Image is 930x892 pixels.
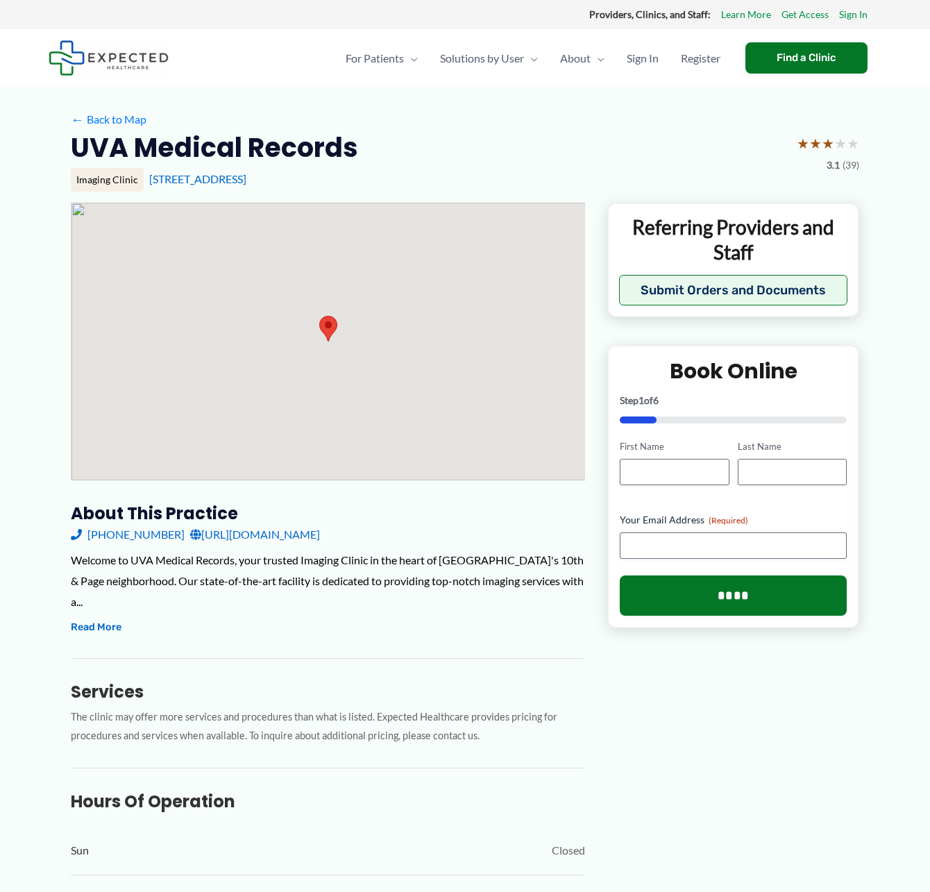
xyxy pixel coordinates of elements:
[781,6,829,24] a: Get Access
[71,503,585,524] h3: About this practice
[639,394,644,406] span: 1
[653,394,659,406] span: 6
[335,34,429,83] a: For PatientsMenu Toggle
[589,8,711,20] strong: Providers, Clinics, and Staff:
[681,34,720,83] span: Register
[616,34,670,83] a: Sign In
[560,34,591,83] span: About
[346,34,404,83] span: For Patients
[620,513,847,527] label: Your Email Address
[429,34,549,83] a: Solutions by UserMenu Toggle
[190,524,320,545] a: [URL][DOMAIN_NAME]
[709,515,748,525] span: (Required)
[620,396,847,405] p: Step of
[71,109,146,130] a: ←Back to Map
[549,34,616,83] a: AboutMenu Toggle
[721,6,771,24] a: Learn More
[745,42,868,74] a: Find a Clinic
[440,34,524,83] span: Solutions by User
[620,357,847,385] h2: Book Online
[524,34,538,83] span: Menu Toggle
[797,131,809,156] span: ★
[591,34,604,83] span: Menu Toggle
[822,131,834,156] span: ★
[627,34,659,83] span: Sign In
[71,168,144,192] div: Imaging Clinic
[71,524,185,545] a: [PHONE_NUMBER]
[619,214,847,265] p: Referring Providers and Staff
[335,34,732,83] nav: Primary Site Navigation
[71,681,585,702] h3: Services
[71,791,585,812] h3: Hours of Operation
[827,156,840,174] span: 3.1
[619,275,847,305] button: Submit Orders and Documents
[71,112,84,126] span: ←
[738,440,847,453] label: Last Name
[49,40,169,76] img: Expected Healthcare Logo - side, dark font, small
[149,172,246,185] a: [STREET_ADDRESS]
[839,6,868,24] a: Sign In
[404,34,418,83] span: Menu Toggle
[71,840,89,861] span: Sun
[834,131,847,156] span: ★
[620,440,729,453] label: First Name
[552,840,585,861] span: Closed
[71,550,585,612] div: Welcome to UVA Medical Records, your trusted Imaging Clinic in the heart of [GEOGRAPHIC_DATA]'s 1...
[71,619,121,636] button: Read More
[670,34,732,83] a: Register
[71,708,585,746] p: The clinic may offer more services and procedures than what is listed. Expected Healthcare provid...
[71,131,358,165] h2: UVA Medical Records
[809,131,822,156] span: ★
[843,156,859,174] span: (39)
[847,131,859,156] span: ★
